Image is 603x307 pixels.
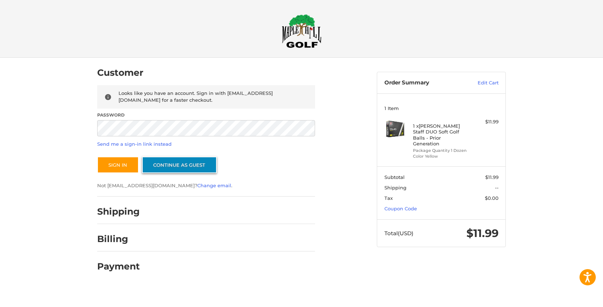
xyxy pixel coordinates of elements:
[97,206,140,217] h2: Shipping
[384,105,499,111] h3: 1 Item
[384,185,406,190] span: Shipping
[384,230,413,237] span: Total (USD)
[142,157,217,173] a: Continue as guest
[97,141,172,147] a: Send me a sign-in link instead
[384,206,417,211] a: Coupon Code
[462,79,499,87] a: Edit Cart
[466,227,499,240] span: $11.99
[384,174,405,180] span: Subtotal
[543,288,603,307] iframe: Google Customer Reviews
[97,157,139,173] button: Sign In
[485,195,499,201] span: $0.00
[97,67,143,78] h2: Customer
[97,261,140,272] h2: Payment
[413,148,468,154] li: Package Quantity 1 Dozen
[119,90,273,103] span: Looks like you have an account. Sign in with [EMAIL_ADDRESS][DOMAIN_NAME] for a faster checkout.
[282,14,322,48] img: Maple Hill Golf
[485,174,499,180] span: $11.99
[413,153,468,159] li: Color Yellow
[384,195,393,201] span: Tax
[413,123,468,146] h4: 1 x [PERSON_NAME] Staff DUO Soft Golf Balls - Prior Generation
[97,182,315,189] p: Not [EMAIL_ADDRESS][DOMAIN_NAME]? .
[97,112,315,118] label: Password
[470,118,499,126] div: $11.99
[97,233,139,245] h2: Billing
[384,79,462,87] h3: Order Summary
[197,183,231,188] a: Change email
[495,185,499,190] span: --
